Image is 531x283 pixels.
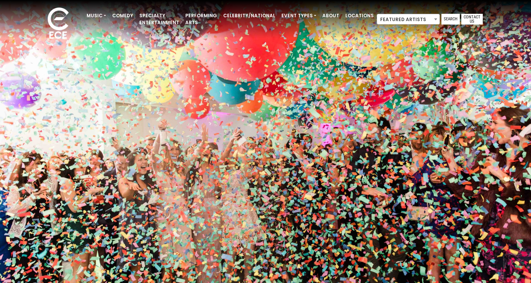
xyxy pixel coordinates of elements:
[182,9,220,29] a: Performing Arts
[461,14,483,25] a: Contact Us
[83,9,109,22] a: Music
[220,9,278,22] a: Celebrity/National
[342,9,377,22] a: Locations
[278,9,319,22] a: Event Types
[319,9,342,22] a: About
[377,14,440,25] span: Featured Artists
[441,14,460,25] a: Search
[109,9,136,22] a: Comedy
[39,5,77,43] img: ece_new_logo_whitev2-1.png
[136,9,182,29] a: Specialty Entertainment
